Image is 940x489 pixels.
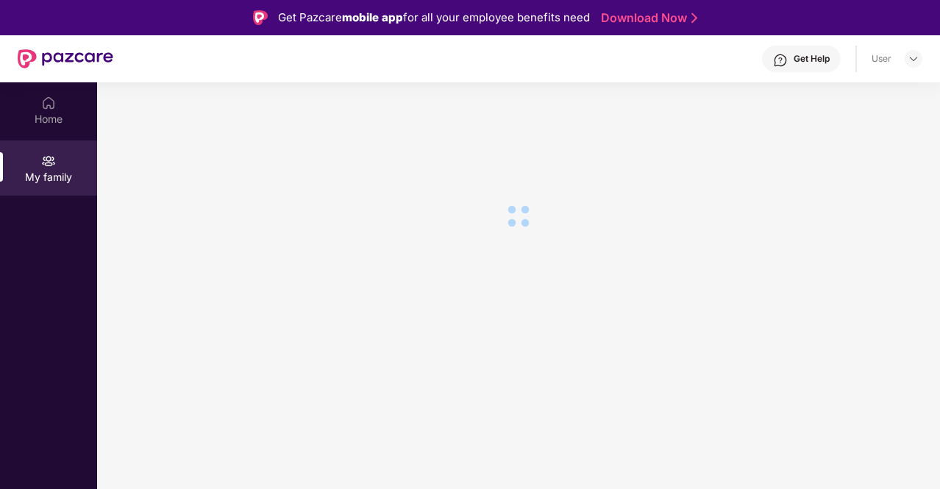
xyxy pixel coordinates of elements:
[691,10,697,26] img: Stroke
[18,49,113,68] img: New Pazcare Logo
[908,53,919,65] img: svg+xml;base64,PHN2ZyBpZD0iRHJvcGRvd24tMzJ4MzIiIHhtbG5zPSJodHRwOi8vd3d3LnczLm9yZy8yMDAwL3N2ZyIgd2...
[794,53,830,65] div: Get Help
[601,10,693,26] a: Download Now
[253,10,268,25] img: Logo
[41,96,56,110] img: svg+xml;base64,PHN2ZyBpZD0iSG9tZSIgeG1sbnM9Imh0dHA6Ly93d3cudzMub3JnLzIwMDAvc3ZnIiB3aWR0aD0iMjAiIG...
[342,10,403,24] strong: mobile app
[278,9,590,26] div: Get Pazcare for all your employee benefits need
[872,53,891,65] div: User
[41,154,56,168] img: svg+xml;base64,PHN2ZyB3aWR0aD0iMjAiIGhlaWdodD0iMjAiIHZpZXdCb3g9IjAgMCAyMCAyMCIgZmlsbD0ibm9uZSIgeG...
[773,53,788,68] img: svg+xml;base64,PHN2ZyBpZD0iSGVscC0zMngzMiIgeG1sbnM9Imh0dHA6Ly93d3cudzMub3JnLzIwMDAvc3ZnIiB3aWR0aD...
